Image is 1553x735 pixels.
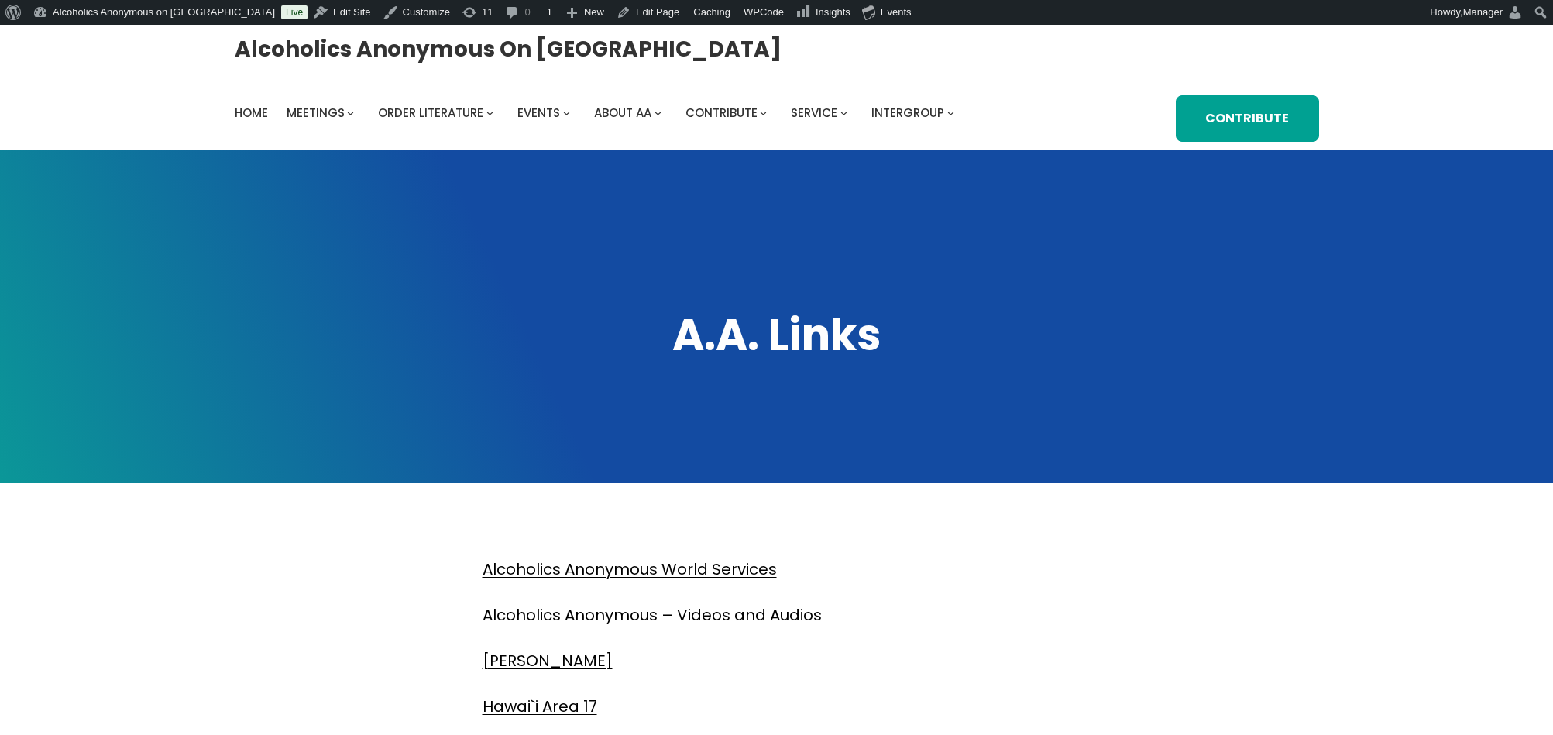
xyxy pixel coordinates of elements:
[235,102,960,124] nav: Intergroup
[378,105,483,121] span: Order Literature
[594,105,651,121] span: About AA
[517,105,560,121] span: Events
[235,105,268,121] span: Home
[594,102,651,124] a: About AA
[1463,6,1503,18] span: Manager
[563,109,570,116] button: Events submenu
[871,105,944,121] span: Intergroup
[1176,95,1318,142] a: Contribute
[287,105,345,121] span: Meetings
[235,306,1319,365] h1: A.A. Links
[840,109,847,116] button: Service submenu
[791,105,837,121] span: Service
[655,109,661,116] button: About AA submenu
[483,696,597,717] a: Hawai`i Area 17
[791,102,837,124] a: Service
[281,5,308,19] a: Live
[483,604,822,626] a: Alcoholics Anonymous – Videos and Audios
[517,102,560,124] a: Events
[685,105,758,121] span: Contribute
[685,102,758,124] a: Contribute
[235,30,782,68] a: Alcoholics Anonymous on [GEOGRAPHIC_DATA]
[483,558,777,580] a: Alcoholics Anonymous World Services
[871,102,944,124] a: Intergroup
[486,109,493,116] button: Order Literature submenu
[483,650,613,671] a: [PERSON_NAME]
[287,102,345,124] a: Meetings
[760,109,767,116] button: Contribute submenu
[947,109,954,116] button: Intergroup submenu
[347,109,354,116] button: Meetings submenu
[235,102,268,124] a: Home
